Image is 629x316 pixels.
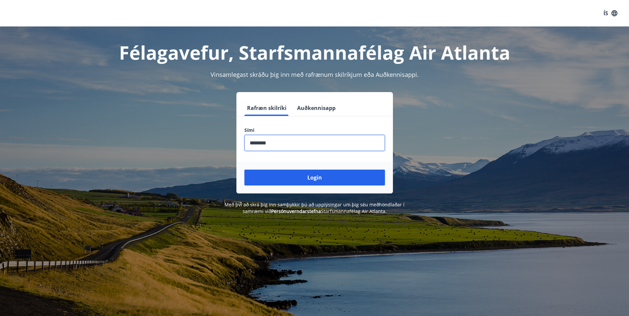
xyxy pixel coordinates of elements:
[294,100,338,116] button: Auðkennisapp
[600,7,621,19] button: ÍS
[84,40,545,65] h1: Félagavefur, Starfsmannafélag Air Atlanta
[211,71,419,79] span: Vinsamlegast skráðu þig inn með rafrænum skilríkjum eða Auðkennisappi.
[244,170,385,185] button: Login
[244,100,289,116] button: Rafræn skilríki
[244,127,385,133] label: Sími
[271,208,321,214] a: Persónuverndarstefna
[224,201,405,214] span: Með því að skrá þig inn samþykkir þú að upplýsingar um þig séu meðhöndlaðar í samræmi við Starfsm...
